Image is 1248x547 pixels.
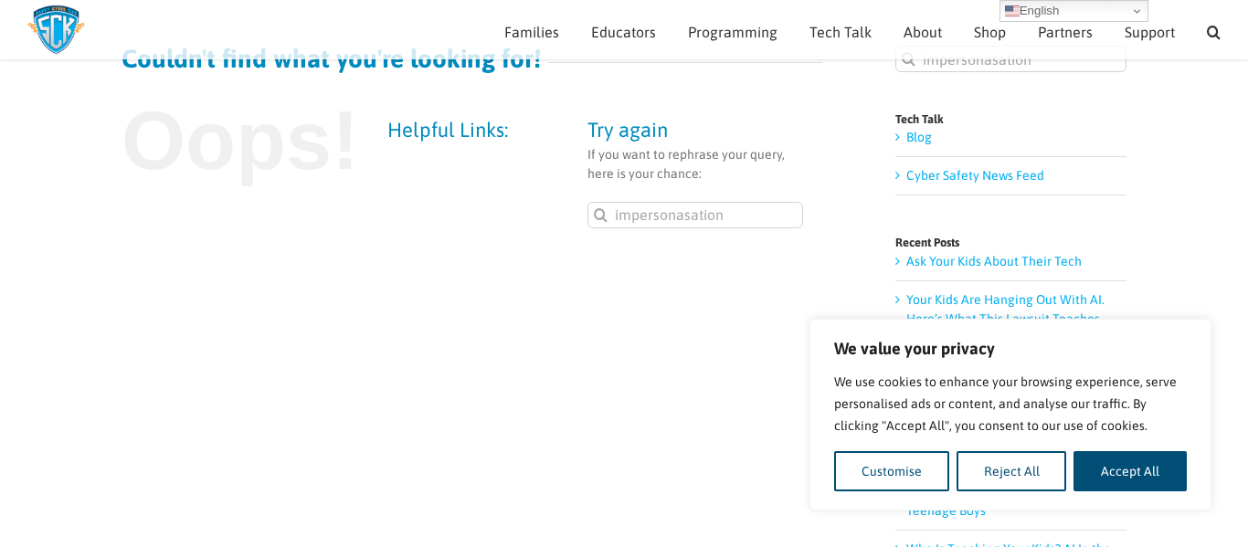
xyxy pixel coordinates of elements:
h3: Try again [587,120,803,140]
input: Search [587,202,614,228]
h3: Helpful Links: [387,120,561,140]
p: We value your privacy [834,338,1187,360]
a: Ask Your Kids About Their Tech [906,254,1082,268]
button: Reject All [957,451,1067,491]
img: en [1005,4,1020,18]
span: Educators [591,25,656,39]
span: Partners [1038,25,1093,39]
span: Tech Talk [809,25,872,39]
span: Shop [974,25,1006,39]
span: Families [504,25,559,39]
button: Customise [834,451,949,491]
h2: Couldn't find what you're looking for! [122,46,541,71]
span: Support [1125,25,1175,39]
span: Programming [688,25,777,39]
p: If you want to rephrase your query, here is your chance: [587,145,803,184]
img: Savvy Cyber Kids Logo [27,5,85,55]
a: Sextortion Criminals Are Targeting Teenage Boys [906,484,1105,518]
h4: Recent Posts [895,237,1126,248]
h4: Tech Talk [895,113,1126,125]
a: Your Kids Are Hanging Out With AI. Here’s What This Lawsuit Teaches Us. [906,292,1105,345]
p: We use cookies to enhance your browsing experience, serve personalised ads or content, and analys... [834,371,1187,437]
span: About [904,25,942,39]
a: Cyber Safety News Feed [906,168,1044,183]
input: Search... [587,202,803,228]
button: Accept All [1073,451,1187,491]
a: Blog [906,130,932,144]
h1: Oops! [122,100,337,182]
